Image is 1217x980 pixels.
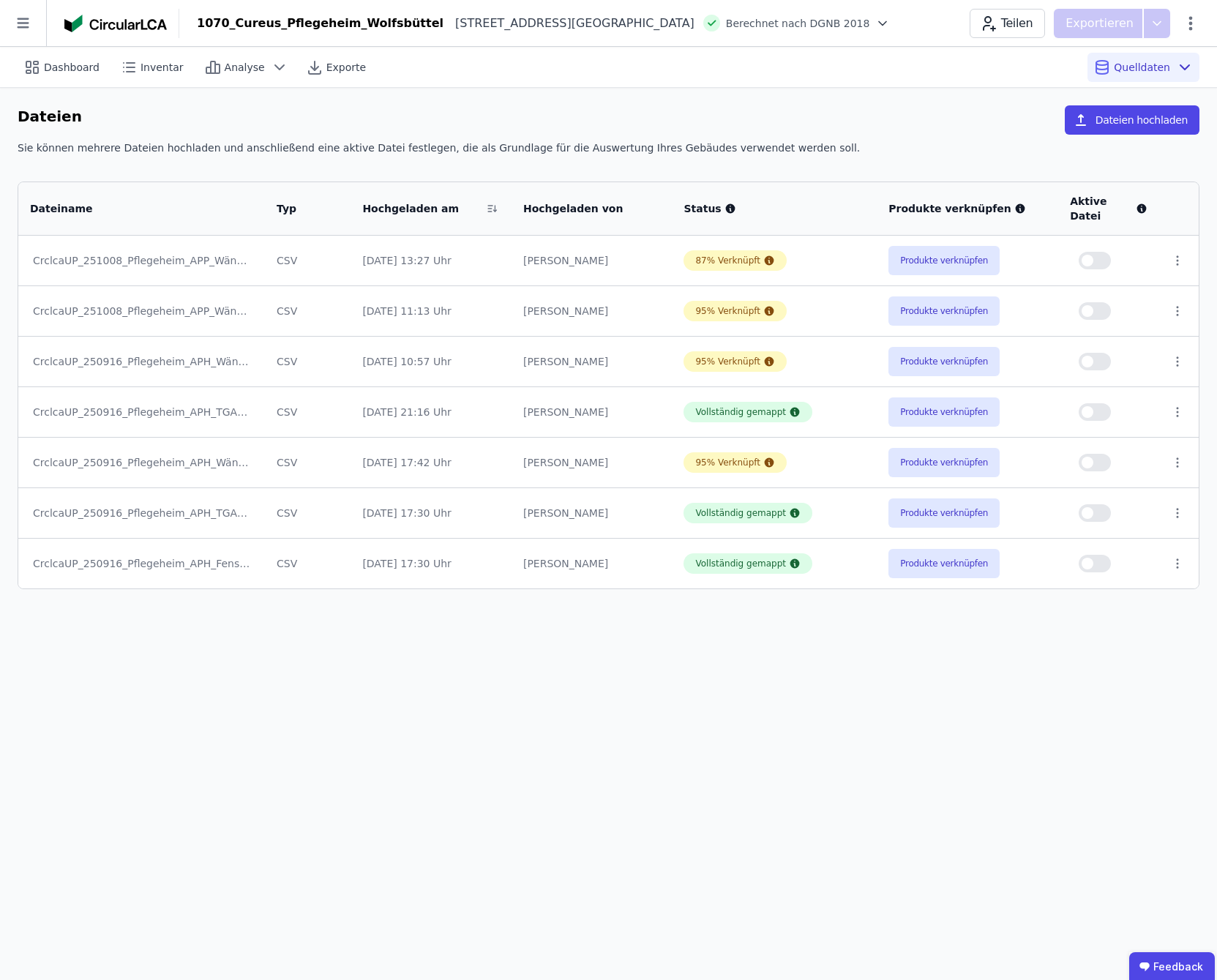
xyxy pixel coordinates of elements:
[64,15,167,32] img: Concular
[443,15,694,32] div: [STREET_ADDRESS][GEOGRAPHIC_DATA]
[33,556,250,571] div: CrclcaUP_250916_Pflegeheim_APH_Fenster-Türen.xlsx
[888,347,1000,376] button: Produkte verknüpfen
[523,354,661,369] div: [PERSON_NAME]
[277,354,339,369] div: CSV
[33,506,250,520] div: CrclcaUP_250916_Pflegeheim_APH_TGA.xlsx
[362,253,500,268] div: [DATE] 13:27 Uhr
[523,201,643,216] div: Hochgeladen von
[362,201,482,216] div: Hochgeladen am
[523,556,661,571] div: [PERSON_NAME]
[33,354,250,369] div: CrclcaUP_250916_Pflegeheim_APH_Wände-Decken(1)_with_mappings_Test.xlsx
[362,405,500,419] div: [DATE] 21:16 Uhr
[33,455,250,470] div: CrclcaUP_250916_Pflegeheim_APH_Wände-Decken(1).xlsx
[362,304,500,318] div: [DATE] 11:13 Uhr
[1066,15,1137,32] p: Exportieren
[888,246,1000,275] button: Produkte verknüpfen
[888,549,1000,578] button: Produkte verknüpfen
[888,498,1000,528] button: Produkte verknüpfen
[362,556,500,571] div: [DATE] 17:30 Uhr
[695,457,760,468] div: 95% Verknüpft
[277,506,339,520] div: CSV
[277,201,321,216] div: Typ
[18,105,82,129] h6: Dateien
[362,506,500,520] div: [DATE] 17:30 Uhr
[970,9,1045,38] button: Teilen
[523,506,661,520] div: [PERSON_NAME]
[523,455,661,470] div: [PERSON_NAME]
[33,405,250,419] div: CrclcaUP_250916_Pflegeheim_APH_TGA - DGNB.xlsx
[888,397,1000,427] button: Produkte verknüpfen
[277,253,339,268] div: CSV
[33,253,250,268] div: CrclcaUP_251008_Pflegeheim_APP_Wände_Decken.xlsx
[141,60,184,75] span: Inventar
[362,455,500,470] div: [DATE] 17:42 Uhr
[523,253,661,268] div: [PERSON_NAME]
[523,304,661,318] div: [PERSON_NAME]
[1114,60,1170,75] span: Quelldaten
[277,556,339,571] div: CSV
[197,15,443,32] div: 1070_Cureus_Pflegeheim_Wolfsbüttel
[362,354,500,369] div: [DATE] 10:57 Uhr
[695,305,760,317] div: 95% Verknüpft
[277,304,339,318] div: CSV
[18,141,1199,167] div: Sie können mehrere Dateien hochladen und anschließend eine aktive Datei festlegen, die als Grundl...
[1065,105,1199,135] button: Dateien hochladen
[888,296,1000,326] button: Produkte verknüpfen
[695,255,760,266] div: 87% Verknüpft
[33,304,250,318] div: CrclcaUP_251008_Pflegeheim_APP_Wände_Test3.xlsx
[326,60,366,75] span: Exporte
[30,201,234,216] div: Dateiname
[684,201,865,216] div: Status
[225,60,265,75] span: Analyse
[44,60,100,75] span: Dashboard
[695,356,760,367] div: 95% Verknüpft
[888,201,1046,216] div: Produkte verknüpfen
[277,455,339,470] div: CSV
[277,405,339,419] div: CSV
[726,16,870,31] span: Berechnet nach DGNB 2018
[695,558,786,569] div: Vollständig gemappt
[695,406,786,418] div: Vollständig gemappt
[888,448,1000,477] button: Produkte verknüpfen
[695,507,786,519] div: Vollständig gemappt
[523,405,661,419] div: [PERSON_NAME]
[1070,194,1147,223] div: Aktive Datei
